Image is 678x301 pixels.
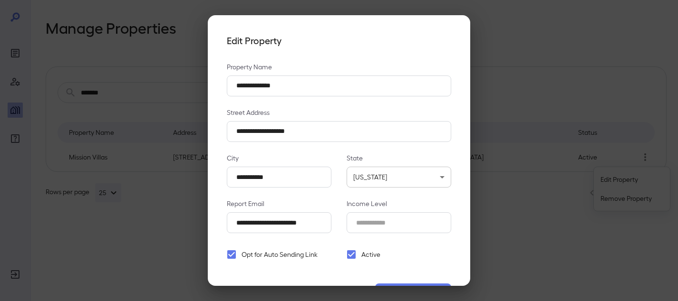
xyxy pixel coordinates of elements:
p: Street Address [227,108,451,117]
p: City [227,153,331,163]
span: Active [361,250,380,259]
p: Income Level [347,199,451,208]
div: [US_STATE] [347,167,451,188]
p: Property Name [227,62,451,72]
p: Report Email [227,199,331,208]
span: Opt for Auto Sending Link [242,250,318,259]
h4: Edit Property [227,34,451,47]
p: State [347,153,451,163]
